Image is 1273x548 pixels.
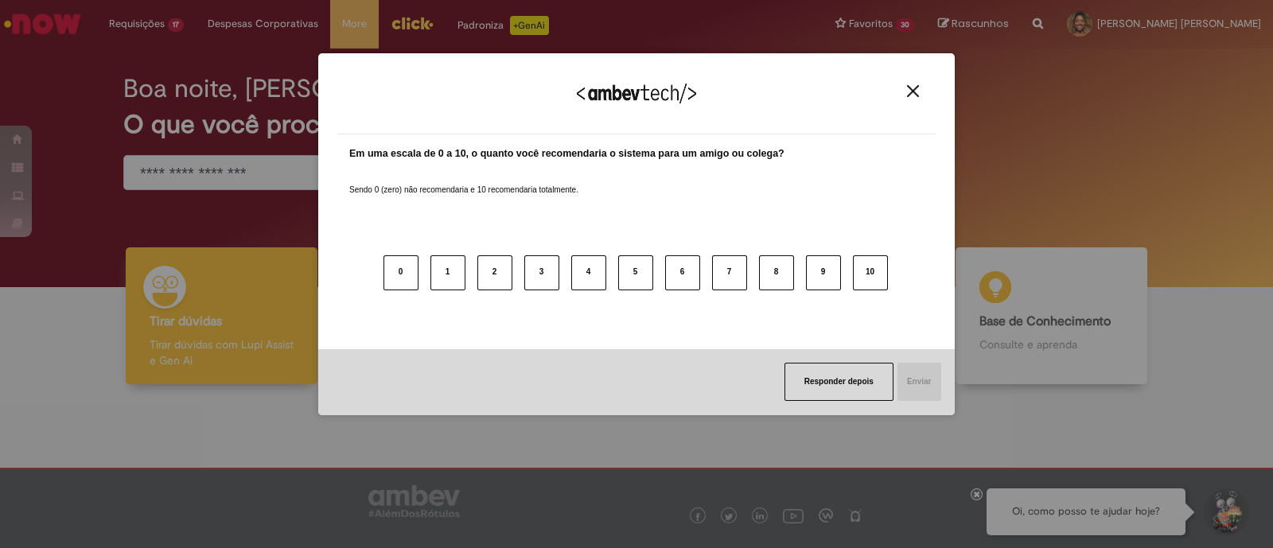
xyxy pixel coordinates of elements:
img: Close [907,85,919,97]
label: Em uma escala de 0 a 10, o quanto você recomendaria o sistema para um amigo ou colega? [349,146,784,161]
button: 8 [759,255,794,290]
button: 1 [430,255,465,290]
button: 6 [665,255,700,290]
button: 2 [477,255,512,290]
button: 0 [383,255,418,290]
button: 4 [571,255,606,290]
button: Close [902,84,924,98]
button: 5 [618,255,653,290]
img: Logo Ambevtech [577,84,696,103]
button: 3 [524,255,559,290]
label: Sendo 0 (zero) não recomendaria e 10 recomendaria totalmente. [349,165,578,196]
button: 9 [806,255,841,290]
button: 7 [712,255,747,290]
button: Responder depois [784,363,893,401]
button: 10 [853,255,888,290]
